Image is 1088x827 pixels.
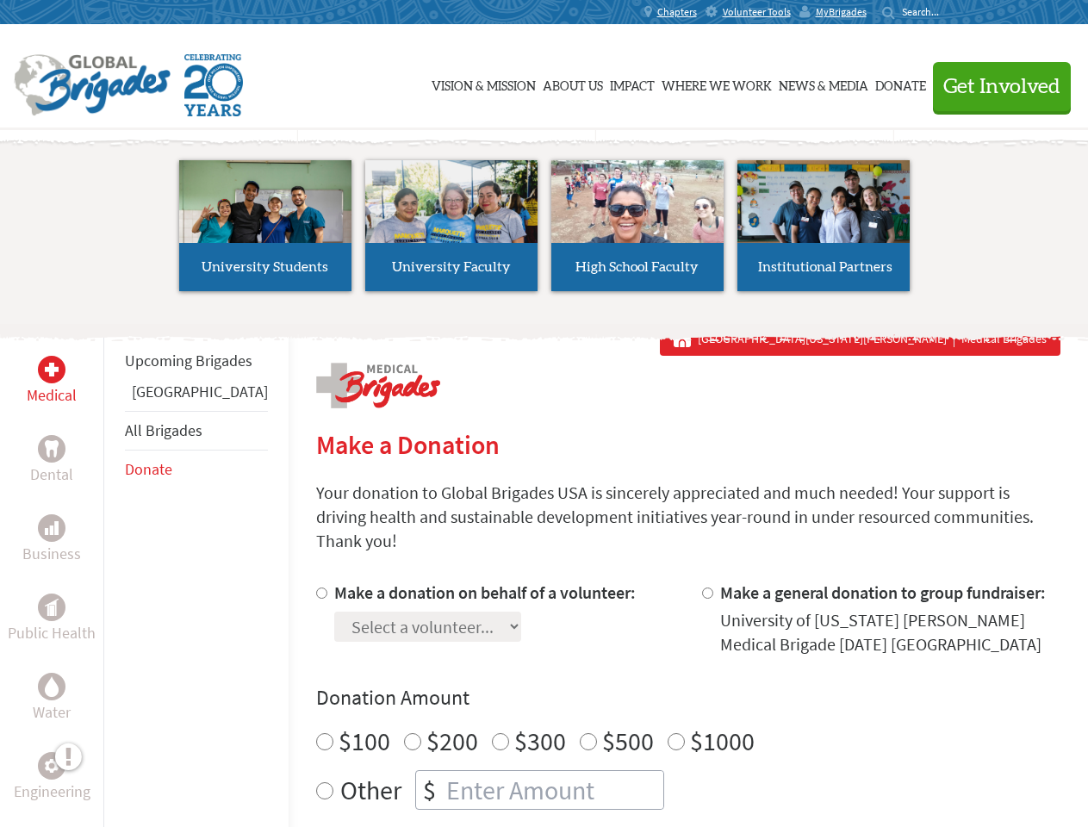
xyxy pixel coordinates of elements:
[125,380,268,411] li: Panama
[943,77,1060,97] span: Get Involved
[202,260,328,274] span: University Students
[125,459,172,479] a: Donate
[14,780,90,804] p: Engineering
[432,40,536,127] a: Vision & Mission
[38,435,65,463] div: Dental
[179,160,351,291] a: University Students
[316,684,1060,712] h4: Donation Amount
[8,594,96,645] a: Public HealthPublic Health
[45,676,59,696] img: Water
[8,621,96,645] p: Public Health
[125,351,252,370] a: Upcoming Brigades
[22,542,81,566] p: Business
[543,40,603,127] a: About Us
[690,724,755,757] label: $1000
[316,363,440,408] img: logo-medical.png
[45,759,59,773] img: Engineering
[365,160,538,276] img: menu_brigades_submenu_2.jpg
[33,673,71,724] a: WaterWater
[38,356,65,383] div: Medical
[902,5,951,18] input: Search...
[816,5,867,19] span: MyBrigades
[30,435,73,487] a: DentalDental
[334,581,636,603] label: Make a donation on behalf of a volunteer:
[602,724,654,757] label: $500
[514,724,566,757] label: $300
[184,54,243,116] img: Global Brigades Celebrating 20 Years
[720,581,1046,603] label: Make a general donation to group fundraiser:
[27,383,77,407] p: Medical
[45,363,59,376] img: Medical
[38,752,65,780] div: Engineering
[720,608,1060,656] div: University of [US_STATE] [PERSON_NAME] Medical Brigade [DATE] [GEOGRAPHIC_DATA]
[662,40,772,127] a: Where We Work
[933,62,1071,111] button: Get Involved
[125,420,202,440] a: All Brigades
[758,260,892,274] span: Institutional Partners
[392,260,511,274] span: University Faculty
[38,514,65,542] div: Business
[14,54,171,116] img: Global Brigades Logo
[45,599,59,616] img: Public Health
[365,160,538,291] a: University Faculty
[125,342,268,380] li: Upcoming Brigades
[737,160,910,291] a: Institutional Partners
[38,594,65,621] div: Public Health
[340,770,401,810] label: Other
[14,752,90,804] a: EngineeringEngineering
[22,514,81,566] a: BusinessBusiness
[45,440,59,457] img: Dental
[30,463,73,487] p: Dental
[610,40,655,127] a: Impact
[132,382,268,401] a: [GEOGRAPHIC_DATA]
[779,40,868,127] a: News & Media
[316,481,1060,553] p: Your donation to Global Brigades USA is sincerely appreciated and much needed! Your support is dr...
[657,5,697,19] span: Chapters
[723,5,791,19] span: Volunteer Tools
[551,160,724,244] img: menu_brigades_submenu_3.jpg
[27,356,77,407] a: MedicalMedical
[38,673,65,700] div: Water
[179,160,351,275] img: menu_brigades_submenu_1.jpg
[426,724,478,757] label: $200
[575,260,699,274] span: High School Faculty
[551,160,724,291] a: High School Faculty
[125,411,268,451] li: All Brigades
[45,521,59,535] img: Business
[125,451,268,488] li: Donate
[33,700,71,724] p: Water
[737,160,910,275] img: menu_brigades_submenu_4.jpg
[339,724,390,757] label: $100
[416,771,443,809] div: $
[875,40,926,127] a: Donate
[316,429,1060,460] h2: Make a Donation
[443,771,663,809] input: Enter Amount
